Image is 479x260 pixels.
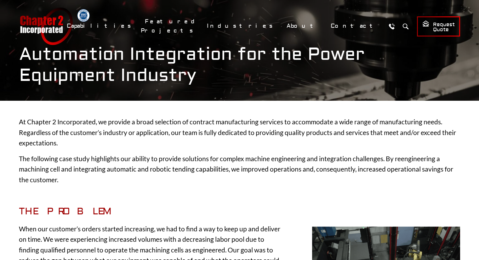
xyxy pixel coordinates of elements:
[327,19,383,33] a: Contact
[422,20,455,33] span: Request Quote
[417,16,460,37] a: Request Quote
[141,15,200,37] a: Featured Projects
[63,19,138,33] a: Capabilities
[282,19,323,33] a: About
[19,44,460,86] h1: Automation Integration for the Power Equipment Industry
[400,20,412,32] button: Search
[386,20,398,32] a: Call Us
[203,19,279,33] a: Industries
[19,8,73,45] a: Chapter 2 Incorporated
[19,206,284,217] h3: The Problem
[19,116,460,148] p: At Chapter 2 Incorporated, we provide a broad selection of contract manufacturing services to acc...
[19,153,460,185] p: The following case study highlights our ability to provide solutions for complex machine engineer...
